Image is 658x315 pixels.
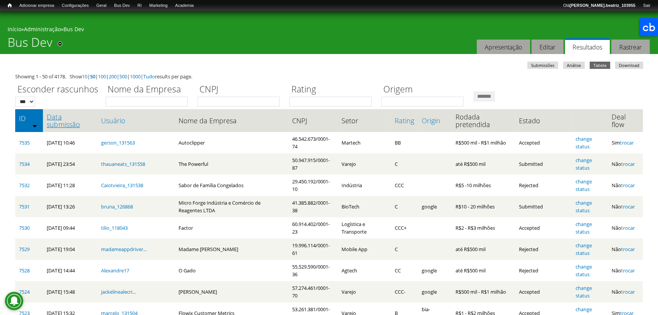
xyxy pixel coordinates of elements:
[19,267,30,274] a: 7528
[418,281,452,302] td: google
[98,73,106,80] a: 100
[575,199,592,214] a: change status
[43,281,97,302] td: [DATE] 15:48
[621,267,635,274] a: trocar
[615,62,643,69] a: Download
[452,153,515,175] td: até R$500 mil
[171,2,198,10] a: Academia
[43,196,97,217] td: [DATE] 13:26
[621,224,635,231] a: trocar
[381,83,468,97] label: Origem
[119,73,127,80] a: 500
[92,2,110,10] a: Geral
[608,281,643,302] td: Não
[391,196,418,217] td: C
[43,153,97,175] td: [DATE] 23:54
[621,288,635,295] a: trocar
[338,239,391,260] td: Mobile App
[101,117,171,124] a: Usuário
[90,73,95,80] a: 50
[338,217,391,239] td: Logística e Transporte
[621,203,635,210] a: trocar
[288,260,338,281] td: 55.529.590/0001-36
[608,153,643,175] td: Não
[391,260,418,281] td: CC
[531,40,563,54] a: Editar
[175,260,288,281] td: O Gado
[621,182,635,189] a: trocar
[8,25,21,33] a: Início
[515,153,571,175] td: Submitted
[43,175,97,196] td: [DATE] 11:28
[563,62,585,69] a: Análise
[515,109,571,132] th: Estado
[8,35,52,54] h1: Bus Dev
[391,175,418,196] td: CCC
[338,281,391,302] td: Varejo
[575,178,592,192] a: change status
[289,83,376,97] label: Rating
[391,217,418,239] td: CCC+
[391,153,418,175] td: C
[101,224,128,231] a: tilio_118043
[452,175,515,196] td: R$5 -10 milhões
[575,242,592,256] a: change status
[621,161,635,167] a: trocar
[639,2,654,10] a: Sair
[63,25,84,33] a: Bus Dev
[515,281,571,302] td: Accepted
[452,132,515,153] td: R$500 mil - R$1 milhão
[338,260,391,281] td: Agtech
[110,2,134,10] a: Bus Dev
[590,62,610,69] a: Tabela
[8,3,12,8] span: Início
[575,157,592,171] a: change status
[47,113,93,128] a: Data submissão
[338,153,391,175] td: Varejo
[608,217,643,239] td: Não
[452,196,515,217] td: R$10 - 20 milhões
[101,267,129,274] a: Alexandre17
[82,73,87,80] a: 10
[198,83,285,97] label: CNPJ
[19,288,30,295] a: 7524
[175,132,288,153] td: Autoclipper
[477,40,530,54] a: Apresentação
[515,239,571,260] td: Rejected
[565,38,610,54] a: Resultados
[608,175,643,196] td: Não
[19,139,30,146] a: 7535
[288,153,338,175] td: 50.947.915/0001-87
[391,239,418,260] td: C
[19,182,30,189] a: 7532
[101,182,143,189] a: Caiotvieira_131538
[575,263,592,278] a: change status
[288,196,338,217] td: 41.385.882/0001-38
[515,175,571,196] td: Rejected
[288,217,338,239] td: 60.914.402/0001-23
[575,221,592,235] a: change status
[620,139,634,146] a: trocar
[101,161,145,167] a: thauaneats_131558
[515,132,571,153] td: Accepted
[43,239,97,260] td: [DATE] 19:04
[452,260,515,281] td: até R$500 mil
[391,281,418,302] td: CCC-
[24,25,61,33] a: Administração
[575,285,592,299] a: change status
[175,281,288,302] td: [PERSON_NAME]
[43,260,97,281] td: [DATE] 14:44
[175,196,288,217] td: Micro Forge Indústria e Comércio de Reagentes LTDA
[608,132,643,153] td: Sim
[146,2,171,10] a: Marketing
[338,132,391,153] td: Martech
[418,260,452,281] td: google
[101,246,147,253] a: madameappdriver...
[515,260,571,281] td: Rejected
[611,40,650,54] a: Rastrear
[15,73,643,80] div: Showing 1 - 50 of 4178. Show | | | | | | results per page.
[527,62,558,69] a: Submissões
[19,161,30,167] a: 7534
[106,83,193,97] label: Nome da Empresa
[101,288,136,295] a: jackelinealecri...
